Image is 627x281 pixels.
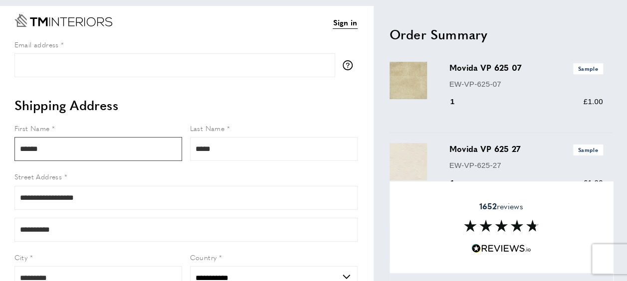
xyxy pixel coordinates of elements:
span: Sample [573,63,603,74]
a: Go to Home page [14,14,112,27]
span: Last Name [190,123,225,133]
span: Sample [573,144,603,155]
span: reviews [479,201,523,211]
div: 1 [449,96,469,108]
strong: 1652 [479,200,496,212]
p: EW-VP-625-27 [449,159,603,171]
button: More information [343,60,358,70]
h3: Movida VP 625 27 [449,143,603,155]
a: Sign in [333,16,357,29]
span: £1.00 [583,178,603,187]
h2: Order Summary [390,25,613,43]
div: 1 [449,177,469,189]
span: Country [190,252,217,262]
img: Movida VP 625 27 [390,143,427,180]
p: EW-VP-625-07 [449,78,603,90]
span: First Name [14,123,50,133]
img: Reviews section [464,220,539,232]
span: Street Address [14,171,62,181]
img: Reviews.io 5 stars [471,244,531,253]
span: City [14,252,28,262]
h2: Shipping Address [14,96,358,114]
span: Email address [14,39,59,49]
img: Movida VP 625 07 [390,62,427,99]
h3: Movida VP 625 07 [449,62,603,74]
span: £1.00 [583,97,603,106]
